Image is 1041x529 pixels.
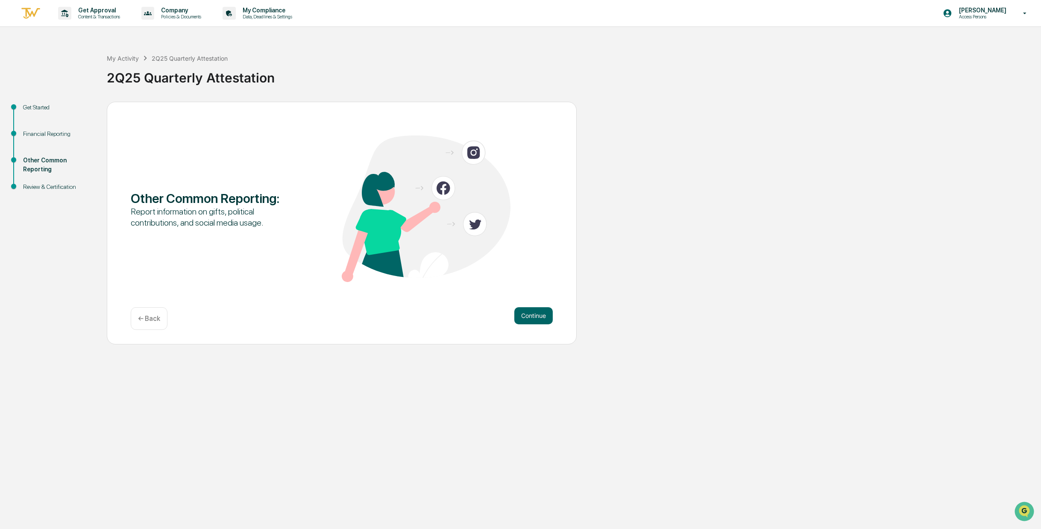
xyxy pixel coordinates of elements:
[17,124,54,132] span: Data Lookup
[9,109,15,115] div: 🖐️
[107,63,1037,85] div: 2Q25 Quarterly Attestation
[131,206,299,228] div: Report information on gifts, political contributions, and social media usage.
[952,14,1011,20] p: Access Persons
[71,7,124,14] p: Get Approval
[131,191,299,206] div: Other Common Reporting :
[154,7,205,14] p: Company
[236,7,296,14] p: My Compliance
[60,144,103,151] a: Powered byPylon
[236,14,296,20] p: Data, Deadlines & Settings
[107,55,139,62] div: My Activity
[9,65,24,81] img: 1746055101610-c473b297-6a78-478c-a979-82029cc54cd1
[9,18,155,32] p: How can we help?
[1014,501,1037,524] iframe: Open customer support
[145,68,155,78] button: Start new chat
[514,307,553,324] button: Continue
[9,125,15,132] div: 🔎
[23,103,93,112] div: Get Started
[71,14,124,20] p: Content & Transactions
[29,74,108,81] div: We're available if you need us!
[952,7,1011,14] p: [PERSON_NAME]
[21,6,41,21] img: logo
[342,135,510,282] img: Other Common Reporting
[70,108,106,116] span: Attestations
[5,120,57,136] a: 🔎Data Lookup
[62,109,69,115] div: 🗄️
[23,156,93,174] div: Other Common Reporting
[59,104,109,120] a: 🗄️Attestations
[154,14,205,20] p: Policies & Documents
[17,108,55,116] span: Preclearance
[29,65,140,74] div: Start new chat
[85,145,103,151] span: Pylon
[138,314,160,323] p: ← Back
[23,182,93,191] div: Review & Certification
[152,55,228,62] div: 2Q25 Quarterly Attestation
[23,129,93,138] div: Financial Reporting
[5,104,59,120] a: 🖐️Preclearance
